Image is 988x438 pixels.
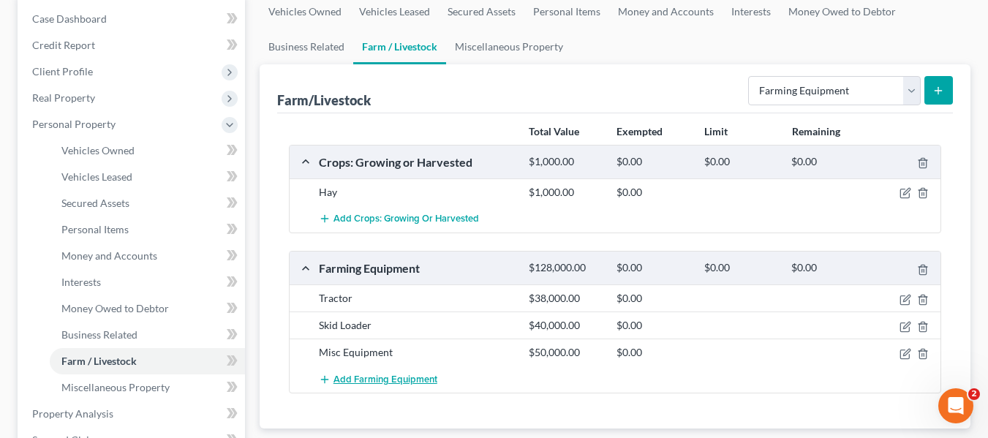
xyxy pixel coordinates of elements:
[61,223,129,235] span: Personal Items
[50,137,245,164] a: Vehicles Owned
[609,261,697,275] div: $0.00
[704,125,728,137] strong: Limit
[784,261,872,275] div: $0.00
[333,374,437,385] span: Add Farming Equipment
[32,12,107,25] span: Case Dashboard
[50,295,245,322] a: Money Owed to Debtor
[529,125,579,137] strong: Total Value
[20,401,245,427] a: Property Analysis
[50,374,245,401] a: Miscellaneous Property
[312,291,521,306] div: Tractor
[50,269,245,295] a: Interests
[312,154,521,170] div: Crops: Growing or Harvested
[446,29,572,64] a: Miscellaneous Property
[61,276,101,288] span: Interests
[312,185,521,200] div: Hay
[32,65,93,78] span: Client Profile
[697,155,785,169] div: $0.00
[61,381,170,393] span: Miscellaneous Property
[609,185,697,200] div: $0.00
[521,318,609,333] div: $40,000.00
[938,388,973,423] iframe: Intercom live chat
[609,318,697,333] div: $0.00
[521,155,609,169] div: $1,000.00
[50,190,245,216] a: Secured Assets
[32,407,113,420] span: Property Analysis
[61,355,137,367] span: Farm / Livestock
[609,291,697,306] div: $0.00
[32,91,95,104] span: Real Property
[616,125,663,137] strong: Exempted
[784,155,872,169] div: $0.00
[20,6,245,32] a: Case Dashboard
[521,261,609,275] div: $128,000.00
[312,345,521,360] div: Misc Equipment
[319,366,437,393] button: Add Farming Equipment
[61,197,129,209] span: Secured Assets
[333,214,479,225] span: Add Crops: Growing or Harvested
[521,185,609,200] div: $1,000.00
[61,302,169,314] span: Money Owed to Debtor
[32,39,95,51] span: Credit Report
[61,144,135,156] span: Vehicles Owned
[521,291,609,306] div: $38,000.00
[609,155,697,169] div: $0.00
[521,345,609,360] div: $50,000.00
[61,249,157,262] span: Money and Accounts
[792,125,840,137] strong: Remaining
[50,243,245,269] a: Money and Accounts
[697,261,785,275] div: $0.00
[353,29,446,64] a: Farm / Livestock
[50,322,245,348] a: Business Related
[968,388,980,400] span: 2
[312,260,521,276] div: Farming Equipment
[312,318,521,333] div: Skid Loader
[61,328,137,341] span: Business Related
[61,170,132,183] span: Vehicles Leased
[609,345,697,360] div: $0.00
[50,216,245,243] a: Personal Items
[32,118,116,130] span: Personal Property
[260,29,353,64] a: Business Related
[50,164,245,190] a: Vehicles Leased
[20,32,245,58] a: Credit Report
[50,348,245,374] a: Farm / Livestock
[319,205,479,233] button: Add Crops: Growing or Harvested
[277,91,371,109] div: Farm/Livestock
